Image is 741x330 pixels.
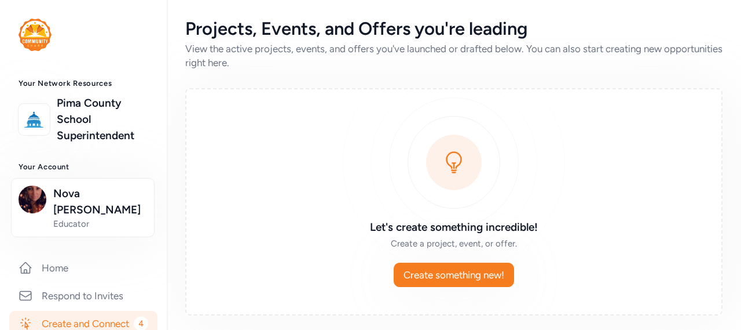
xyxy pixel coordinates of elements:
div: View the active projects, events, and offers you've launched or drafted below. You can also start... [185,42,722,70]
h3: Let's create something incredible! [287,219,621,235]
h3: Your Account [19,162,148,172]
span: Educator [53,218,147,230]
span: Create something new! [403,268,504,282]
a: Pima County School Superintendent [57,95,148,144]
a: Respond to Invites [9,283,157,309]
div: Create a project, event, or offer. [287,238,621,249]
button: Create something new! [394,263,514,287]
img: logo [21,107,47,132]
span: Nova [PERSON_NAME] [53,186,147,218]
img: logo [19,19,52,51]
h3: Your Network Resources [19,79,148,88]
a: Home [9,255,157,281]
div: Projects, Events, and Offers you're leading [185,19,722,39]
button: Nova [PERSON_NAME]Educator [11,178,155,237]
